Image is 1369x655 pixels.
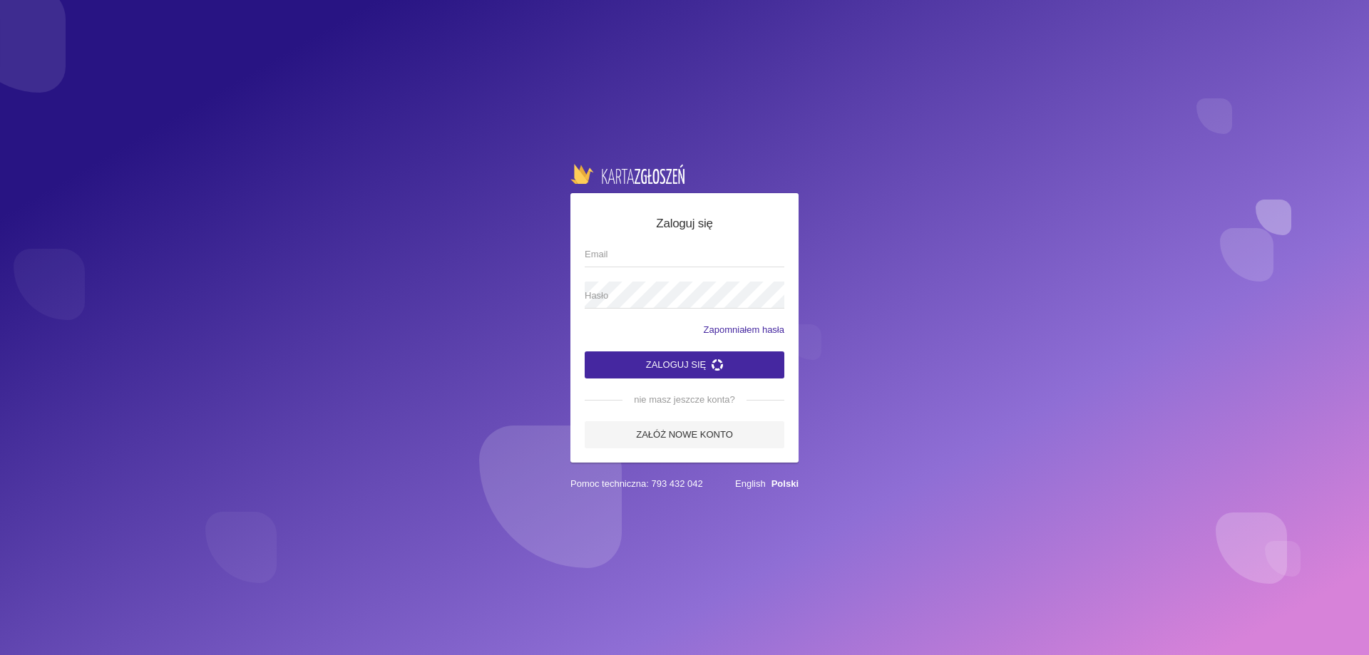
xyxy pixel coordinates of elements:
[570,477,703,491] span: Pomoc techniczna: 793 432 042
[771,478,799,489] a: Polski
[622,393,747,407] span: nie masz jeszcze konta?
[585,289,770,303] span: Hasło
[735,478,766,489] a: English
[704,323,784,337] a: Zapomniałem hasła
[585,247,770,262] span: Email
[585,351,784,378] button: Zaloguj się
[585,421,784,448] a: Załóż nowe konto
[585,215,784,233] h5: Zaloguj się
[570,164,684,184] img: logo-karta.png
[585,240,784,267] input: Email
[585,282,784,309] input: Hasło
